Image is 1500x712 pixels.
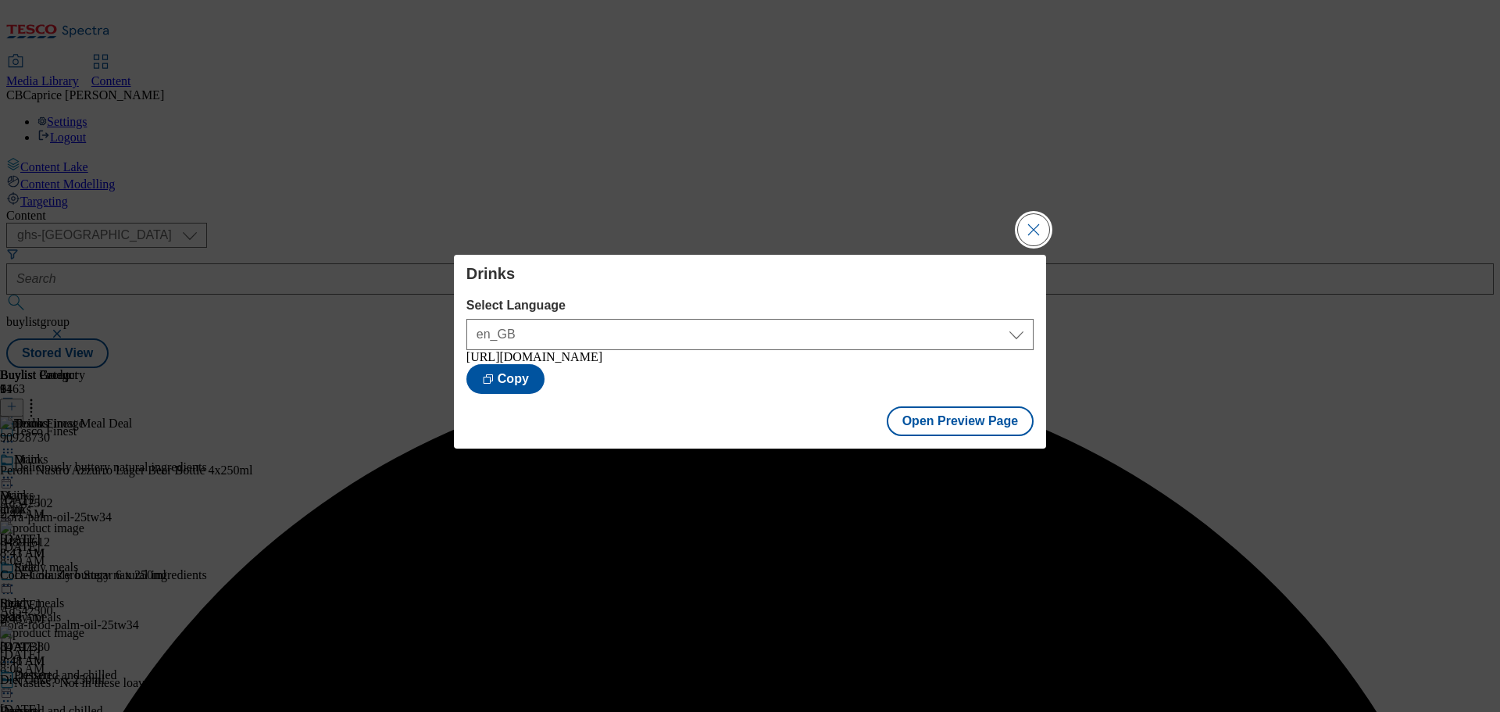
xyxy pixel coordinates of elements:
div: [URL][DOMAIN_NAME] [466,350,1034,364]
h4: Drinks [466,264,1034,283]
button: Close Modal [1018,214,1049,245]
div: Modal [454,255,1046,449]
button: Copy [466,364,545,394]
label: Select Language [466,299,1034,313]
button: Open Preview Page [887,406,1034,436]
